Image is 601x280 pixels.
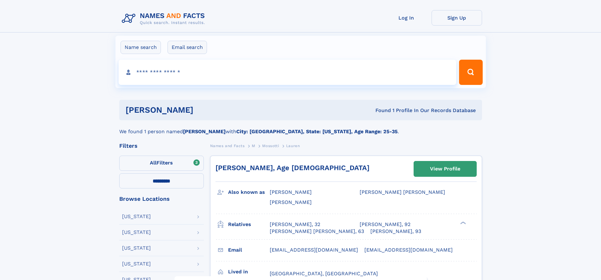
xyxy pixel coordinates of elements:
[270,221,320,228] a: [PERSON_NAME], 32
[228,187,270,198] h3: Also known as
[360,189,445,195] span: [PERSON_NAME] [PERSON_NAME]
[459,221,466,225] div: ❯
[432,10,482,26] a: Sign Up
[414,161,476,176] a: View Profile
[119,60,457,85] input: search input
[228,266,270,277] h3: Lived in
[228,219,270,230] h3: Relatives
[122,261,151,266] div: [US_STATE]
[252,142,255,150] a: M
[210,142,245,150] a: Names and Facts
[183,128,226,134] b: [PERSON_NAME]
[119,156,204,171] label: Filters
[270,199,312,205] span: [PERSON_NAME]
[122,230,151,235] div: [US_STATE]
[236,128,398,134] b: City: [GEOGRAPHIC_DATA], State: [US_STATE], Age Range: 25-35
[126,106,285,114] h1: [PERSON_NAME]
[430,162,460,176] div: View Profile
[284,107,476,114] div: Found 1 Profile In Our Records Database
[286,144,300,148] span: Lauren
[360,221,410,228] a: [PERSON_NAME], 92
[122,214,151,219] div: [US_STATE]
[364,247,453,253] span: [EMAIL_ADDRESS][DOMAIN_NAME]
[168,41,207,54] label: Email search
[215,164,369,172] a: [PERSON_NAME], Age [DEMOGRAPHIC_DATA]
[150,160,156,166] span: All
[370,228,421,235] a: [PERSON_NAME], 93
[252,144,255,148] span: M
[459,60,482,85] button: Search Button
[121,41,161,54] label: Name search
[381,10,432,26] a: Log In
[119,10,210,27] img: Logo Names and Facts
[228,245,270,255] h3: Email
[262,142,279,150] a: Mossotti
[119,120,482,135] div: We found 1 person named with .
[270,228,364,235] a: [PERSON_NAME] [PERSON_NAME], 63
[270,271,378,277] span: [GEOGRAPHIC_DATA], [GEOGRAPHIC_DATA]
[119,196,204,202] div: Browse Locations
[119,143,204,149] div: Filters
[262,144,279,148] span: Mossotti
[270,189,312,195] span: [PERSON_NAME]
[270,247,358,253] span: [EMAIL_ADDRESS][DOMAIN_NAME]
[122,246,151,251] div: [US_STATE]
